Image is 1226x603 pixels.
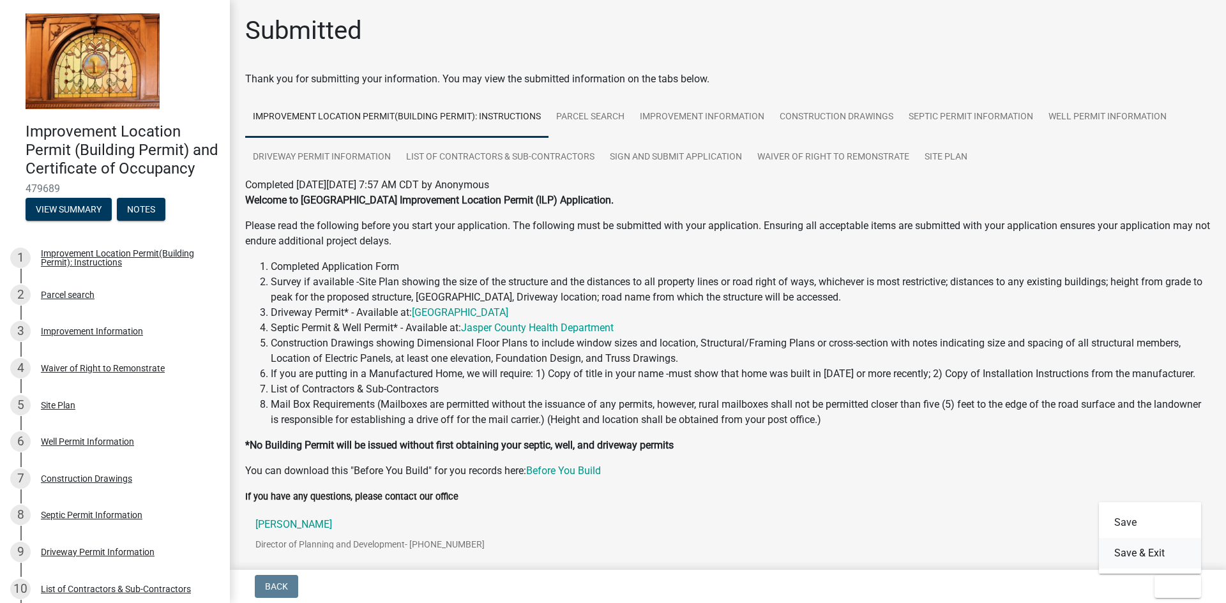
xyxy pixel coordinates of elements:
[26,205,112,216] wm-modal-confirm: Summary
[245,179,489,191] span: Completed [DATE][DATE] 7:57 AM CDT by Anonymous
[271,274,1211,305] li: Survey if available -Site Plan showing the size of the structure and the distances to all propert...
[271,336,1211,366] li: Construction Drawings showing Dimensional Floor Plans to include window sizes and location, Struc...
[271,320,1211,336] li: Septic Permit & Well Permit* - Available at:
[1099,507,1201,538] button: Save
[26,198,112,221] button: View Summary
[10,248,31,268] div: 1
[1099,502,1201,574] div: Exit
[41,474,132,483] div: Construction Drawings
[245,463,1211,479] p: You can download this "Before You Build" for you records here:
[245,137,398,178] a: Driveway Permit Information
[41,510,142,519] div: Septic Permit Information
[271,366,1211,382] li: If you are putting in a Manufactured Home, we will require: 1) Copy of title in your name -must s...
[41,249,209,267] div: Improvement Location Permit(Building Permit): Instructions
[265,581,288,592] span: Back
[461,322,614,334] a: Jasper County Health Department
[1041,97,1174,138] a: Well Permit Information
[245,218,1211,249] p: Please read the following before you start your application. The following must be submitted with...
[602,137,750,178] a: Sign and Submit Application
[10,579,31,599] div: 10
[117,198,165,221] button: Notes
[41,547,155,556] div: Driveway Permit Information
[117,205,165,216] wm-modal-confirm: Notes
[10,431,31,452] div: 6
[10,505,31,525] div: 8
[41,290,95,299] div: Parcel search
[26,13,160,109] img: Jasper County, Indiana
[271,259,1211,274] li: Completed Application Form
[245,97,549,138] a: Improvement Location Permit(Building Permit): Instructions
[271,397,1211,428] li: Mail Box Requirements (Mailboxes are permitted without the issuance of any permits, however, rura...
[41,327,143,336] div: Improvement Information
[1154,575,1201,598] button: Exit
[41,584,191,593] div: List of Contractors & Sub-Contractors
[245,493,458,502] label: If you have any questions, please contact our office
[10,358,31,378] div: 4
[412,306,508,318] a: [GEOGRAPHIC_DATA]
[1099,538,1201,569] button: Save & Exit
[271,305,1211,320] li: Driveway Permit* - Available at:
[245,71,1211,87] div: Thank you for submitting your information. You may view the submitted information on the tabs below.
[41,364,165,373] div: Waiver of Right to Remonstrate
[271,382,1211,397] li: List of Contractors & Sub-Contractors
[26,123,220,177] h4: Improvement Location Permit (Building Permit) and Certificate of Occupancy
[245,439,674,451] strong: *No Building Permit will be issued without first obtaining your septic, well, and driveway permits
[255,519,485,530] p: [PERSON_NAME]
[772,97,901,138] a: Construction Drawings
[405,539,485,549] span: - [PHONE_NUMBER]
[10,321,31,341] div: 3
[750,137,917,178] a: Waiver of Right to Remonstrate
[255,575,298,598] button: Back
[398,137,602,178] a: List of Contractors & Sub-Contractors
[245,194,614,206] strong: Welcome to [GEOGRAPHIC_DATA] Improvement Location Permit (ILP) Application.
[632,97,772,138] a: Improvement Information
[549,97,632,138] a: Parcel search
[245,15,362,46] h1: Submitted
[245,509,1211,569] a: [PERSON_NAME]Director of Planning and Development- [PHONE_NUMBER]
[255,540,505,549] p: Director of Planning and Development
[1165,581,1183,592] span: Exit
[10,285,31,305] div: 2
[526,465,601,477] a: Before You Build
[917,137,975,178] a: Site Plan
[26,182,204,195] span: 479689
[41,437,134,446] div: Well Permit Information
[41,401,75,410] div: Site Plan
[901,97,1041,138] a: Septic Permit Information
[10,468,31,489] div: 7
[10,542,31,562] div: 9
[10,395,31,415] div: 5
